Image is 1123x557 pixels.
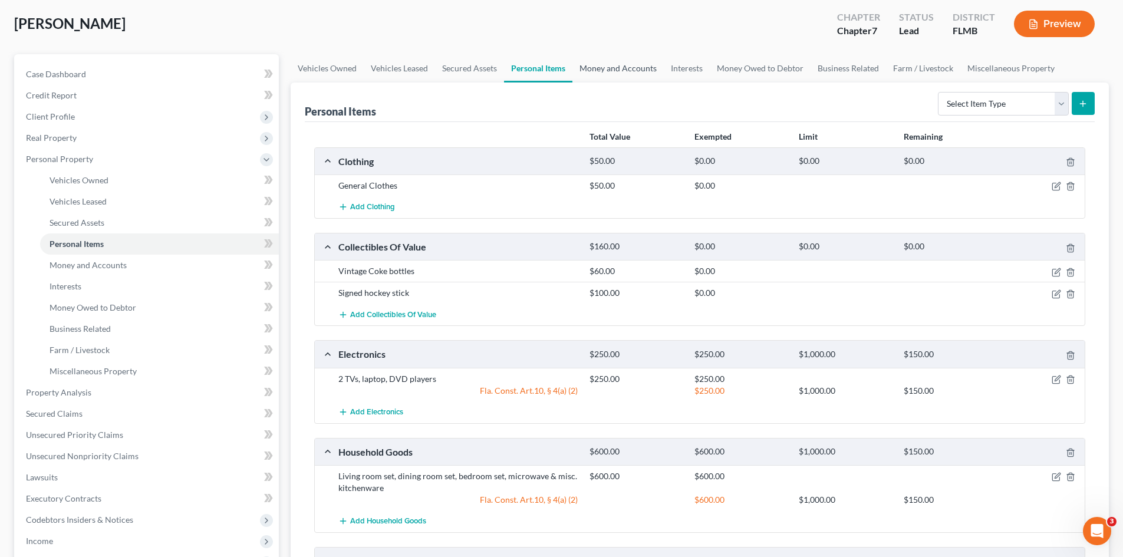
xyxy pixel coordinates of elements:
[332,373,584,385] div: 2 TVs, laptop, DVD players
[710,54,811,83] a: Money Owed to Debtor
[17,382,279,403] a: Property Analysis
[1014,11,1095,37] button: Preview
[50,175,108,185] span: Vehicles Owned
[837,11,880,24] div: Chapter
[40,170,279,191] a: Vehicles Owned
[26,133,77,143] span: Real Property
[338,401,403,423] button: Add Electronics
[793,494,897,506] div: $1,000.00
[1107,517,1117,526] span: 3
[689,385,793,397] div: $250.00
[898,446,1002,457] div: $150.00
[17,424,279,446] a: Unsecured Priority Claims
[694,131,732,141] strong: Exempted
[799,131,818,141] strong: Limit
[40,361,279,382] a: Miscellaneous Property
[332,287,584,299] div: Signed hockey stick
[898,156,1002,167] div: $0.00
[435,54,504,83] a: Secured Assets
[26,408,83,418] span: Secured Claims
[793,156,897,167] div: $0.00
[50,366,137,376] span: Miscellaneous Property
[50,239,104,249] span: Personal Items
[689,180,793,192] div: $0.00
[332,180,584,192] div: General Clothes
[50,281,81,291] span: Interests
[886,54,960,83] a: Farm / Livestock
[960,54,1062,83] a: Miscellaneous Property
[584,446,688,457] div: $600.00
[898,349,1002,360] div: $150.00
[904,131,943,141] strong: Remaining
[50,302,136,312] span: Money Owed to Debtor
[689,494,793,506] div: $600.00
[17,85,279,106] a: Credit Report
[689,470,793,482] div: $600.00
[837,24,880,38] div: Chapter
[26,154,93,164] span: Personal Property
[338,196,395,218] button: Add Clothing
[50,324,111,334] span: Business Related
[811,54,886,83] a: Business Related
[40,340,279,361] a: Farm / Livestock
[40,318,279,340] a: Business Related
[689,265,793,277] div: $0.00
[793,349,897,360] div: $1,000.00
[332,155,584,167] div: Clothing
[793,446,897,457] div: $1,000.00
[17,446,279,467] a: Unsecured Nonpriority Claims
[584,373,688,385] div: $250.00
[17,64,279,85] a: Case Dashboard
[689,349,793,360] div: $250.00
[350,407,403,417] span: Add Electronics
[50,260,127,270] span: Money and Accounts
[26,493,101,503] span: Executory Contracts
[26,536,53,546] span: Income
[332,348,584,360] div: Electronics
[50,217,104,228] span: Secured Assets
[590,131,630,141] strong: Total Value
[26,387,91,397] span: Property Analysis
[26,430,123,440] span: Unsecured Priority Claims
[584,287,688,299] div: $100.00
[40,255,279,276] a: Money and Accounts
[584,470,688,482] div: $600.00
[40,297,279,318] a: Money Owed to Debtor
[584,241,688,252] div: $160.00
[664,54,710,83] a: Interests
[26,515,133,525] span: Codebtors Insiders & Notices
[793,385,897,397] div: $1,000.00
[26,69,86,79] span: Case Dashboard
[584,180,688,192] div: $50.00
[26,451,139,461] span: Unsecured Nonpriority Claims
[291,54,364,83] a: Vehicles Owned
[332,446,584,458] div: Household Goods
[40,233,279,255] a: Personal Items
[332,265,584,277] div: Vintage Coke bottles
[689,241,793,252] div: $0.00
[17,488,279,509] a: Executory Contracts
[953,11,995,24] div: District
[350,310,436,319] span: Add Collectibles Of Value
[689,156,793,167] div: $0.00
[953,24,995,38] div: FLMB
[689,373,793,385] div: $250.00
[332,494,584,506] div: Fla. Const. Art.10, § 4(a) (2)
[14,15,126,32] span: [PERSON_NAME]
[350,203,395,212] span: Add Clothing
[584,156,688,167] div: $50.00
[50,345,110,355] span: Farm / Livestock
[332,470,584,494] div: Living room set, dining room set, bedroom set, microwave & misc. kitchenware
[899,11,934,24] div: Status
[40,276,279,297] a: Interests
[572,54,664,83] a: Money and Accounts
[872,25,877,36] span: 7
[332,385,584,397] div: Fla. Const. Art.10, § 4(a) (2)
[898,494,1002,506] div: $150.00
[40,191,279,212] a: Vehicles Leased
[793,241,897,252] div: $0.00
[26,90,77,100] span: Credit Report
[689,446,793,457] div: $600.00
[17,467,279,488] a: Lawsuits
[898,385,1002,397] div: $150.00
